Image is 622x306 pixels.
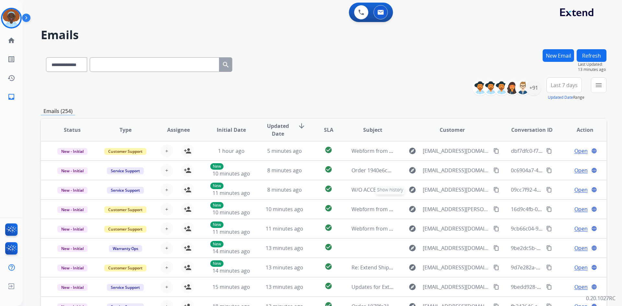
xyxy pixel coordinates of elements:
[546,284,552,290] mat-icon: content_copy
[165,147,168,155] span: +
[548,95,584,100] span: Range
[57,226,87,232] span: New - Initial
[7,37,15,44] mat-icon: home
[493,284,499,290] mat-icon: content_copy
[574,225,588,232] span: Open
[423,166,490,174] span: [EMAIL_ADDRESS][DOMAIN_NAME]
[591,226,597,232] mat-icon: language
[351,147,498,154] span: Webform from [EMAIL_ADDRESS][DOMAIN_NAME] on [DATE]
[210,241,224,247] p: New
[324,126,333,134] span: SLA
[493,167,499,173] mat-icon: content_copy
[574,147,588,155] span: Open
[409,205,416,213] mat-icon: explore
[591,284,597,290] mat-icon: language
[210,260,224,267] p: New
[41,107,75,115] p: Emails (254)
[263,122,293,138] span: Updated Date
[551,84,578,86] span: Last 7 days
[41,28,606,41] h2: Emails
[578,62,606,67] span: Last Updated:
[409,264,416,271] mat-icon: explore
[184,225,191,232] mat-icon: person_add
[184,244,191,252] mat-icon: person_add
[107,284,144,291] span: Service Support
[210,163,224,170] p: New
[165,186,168,194] span: +
[511,126,553,134] span: Conversation ID
[493,187,499,193] mat-icon: content_copy
[493,226,499,232] mat-icon: content_copy
[546,187,552,193] mat-icon: content_copy
[547,77,582,93] button: Last 7 days
[213,209,250,216] span: 10 minutes ago
[325,185,332,193] mat-icon: check_circle
[325,165,332,173] mat-icon: check_circle
[351,225,498,232] span: Webform from [EMAIL_ADDRESS][DOMAIN_NAME] on [DATE]
[440,126,465,134] span: Customer
[160,261,173,274] button: +
[266,283,303,290] span: 13 minutes ago
[184,186,191,194] mat-icon: person_add
[2,9,20,27] img: avatar
[546,167,552,173] mat-icon: content_copy
[267,186,302,193] span: 8 minutes ago
[553,119,606,141] th: Action
[104,226,146,232] span: Customer Support
[213,189,250,197] span: 11 minutes ago
[423,205,490,213] span: [EMAIL_ADDRESS][PERSON_NAME][DOMAIN_NAME]
[298,122,305,130] mat-icon: arrow_downward
[546,245,552,251] mat-icon: content_copy
[107,167,144,174] span: Service Support
[325,282,332,290] mat-icon: check_circle
[548,95,573,100] button: Updated Date
[511,244,611,252] span: 9be2dc5b-3368-404d-aac2-c88d59dec099
[511,206,611,213] span: 16d9c4fb-04b6-4761-a8a0-ba8d1a4425e1
[57,245,87,252] span: New - Initial
[165,205,168,213] span: +
[591,206,597,212] mat-icon: language
[409,225,416,232] mat-icon: explore
[351,167,463,174] span: Order 1940e6c2-964e-4a24-b8ef-996bc45f4f09
[325,224,332,232] mat-icon: check_circle
[511,225,607,232] span: 9cb66c04-97ee-4951-8cf4-288feaeec830
[591,167,597,173] mat-icon: language
[423,244,490,252] span: [EMAIL_ADDRESS][DOMAIN_NAME]
[351,206,538,213] span: Webform from [EMAIL_ADDRESS][PERSON_NAME][DOMAIN_NAME] on [DATE]
[160,183,173,196] button: +
[375,185,405,195] span: Show history
[104,206,146,213] span: Customer Support
[511,147,609,154] span: dbf7dfc0-f787-4b69-8bb4-14d107576e5b
[423,225,490,232] span: [EMAIL_ADDRESS][DOMAIN_NAME]
[217,126,246,134] span: Initial Date
[511,264,609,271] span: 9d7e282a-5db8-403f-8d06-6679e0f4a1a7
[160,164,173,177] button: +
[423,264,490,271] span: [EMAIL_ADDRESS][DOMAIN_NAME]
[409,166,416,174] mat-icon: explore
[325,243,332,251] mat-icon: check_circle
[574,186,588,194] span: Open
[578,67,606,72] span: 13 minutes ago
[591,187,597,193] mat-icon: language
[363,126,382,134] span: Subject
[266,225,303,232] span: 11 minutes ago
[574,283,588,291] span: Open
[57,167,87,174] span: New - Initial
[184,283,191,291] mat-icon: person_add
[493,245,499,251] mat-icon: content_copy
[165,166,168,174] span: +
[511,283,610,290] span: 9bedd928-6f65-44bc-8b2f-a87527b37333
[222,61,230,69] mat-icon: search
[595,81,603,89] mat-icon: menu
[493,148,499,154] mat-icon: content_copy
[591,148,597,154] mat-icon: language
[57,187,87,194] span: New - Initial
[57,206,87,213] span: New - Initial
[511,186,608,193] span: 09cc7f92-48b6-4288-8e4a-7d60dc2bc8f3
[409,147,416,155] mat-icon: explore
[213,283,250,290] span: 15 minutes ago
[57,284,87,291] span: New - Initial
[213,228,250,235] span: 11 minutes ago
[160,280,173,293] button: +
[165,244,168,252] span: +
